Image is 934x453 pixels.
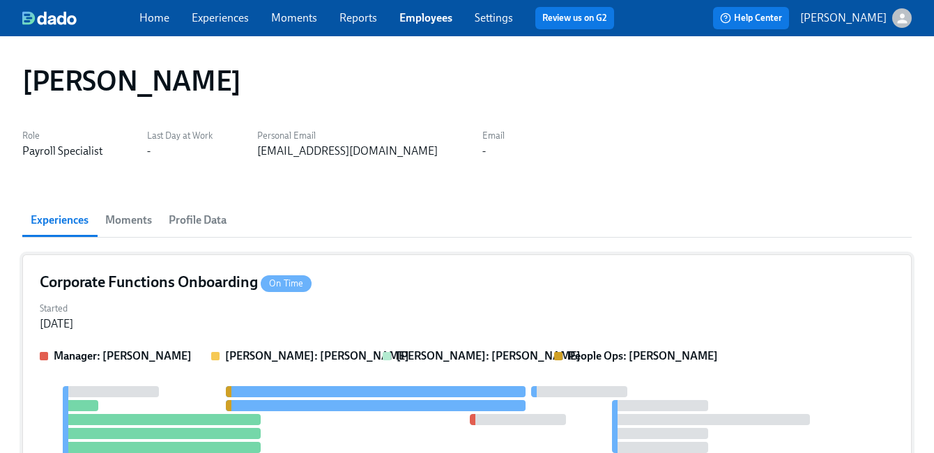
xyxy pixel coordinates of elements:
[22,144,102,159] div: Payroll Specialist
[40,316,73,332] div: [DATE]
[22,11,77,25] img: dado
[271,11,317,24] a: Moments
[397,349,581,362] strong: [PERSON_NAME]: [PERSON_NAME]
[192,11,249,24] a: Experiences
[147,144,151,159] div: -
[339,11,377,24] a: Reports
[800,10,887,26] p: [PERSON_NAME]
[22,128,102,144] label: Role
[40,301,73,316] label: Started
[22,64,241,98] h1: [PERSON_NAME]
[542,11,607,25] a: Review us on G2
[257,144,438,159] div: [EMAIL_ADDRESS][DOMAIN_NAME]
[105,210,152,230] span: Moments
[713,7,789,29] button: Help Center
[800,8,912,28] button: [PERSON_NAME]
[147,128,213,144] label: Last Day at Work
[40,272,312,293] h4: Corporate Functions Onboarding
[535,7,614,29] button: Review us on G2
[399,11,452,24] a: Employees
[482,144,486,159] div: -
[261,278,312,289] span: On Time
[568,349,718,362] strong: People Ops: [PERSON_NAME]
[169,210,227,230] span: Profile Data
[482,128,505,144] label: Email
[54,349,192,362] strong: Manager: [PERSON_NAME]
[22,11,139,25] a: dado
[720,11,782,25] span: Help Center
[475,11,513,24] a: Settings
[225,349,409,362] strong: [PERSON_NAME]: [PERSON_NAME]
[31,210,89,230] span: Experiences
[139,11,169,24] a: Home
[257,128,438,144] label: Personal Email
